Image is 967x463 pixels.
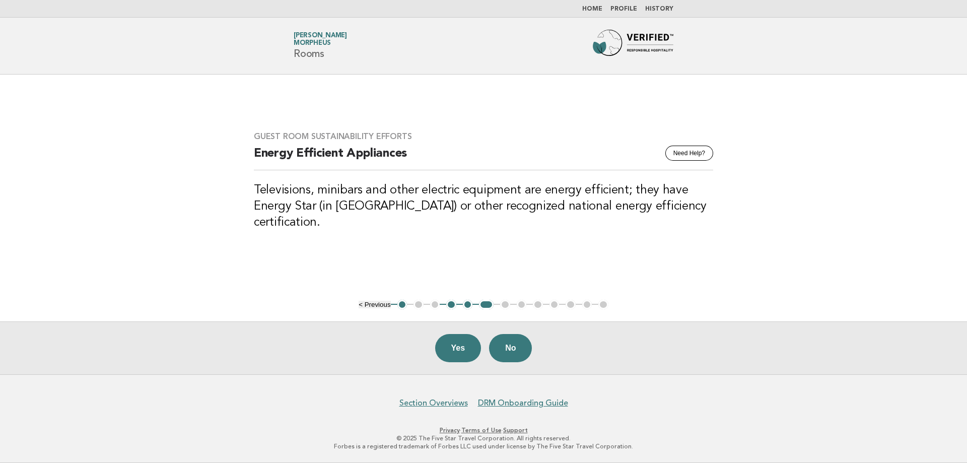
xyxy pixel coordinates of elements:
button: Need Help? [665,146,713,161]
a: Home [582,6,602,12]
button: 5 [463,300,473,310]
h3: Televisions, minibars and other electric equipment are energy efficient; they have Energy Star (i... [254,182,713,231]
h1: Rooms [294,33,347,59]
a: Terms of Use [461,427,502,434]
p: Forbes is a registered trademark of Forbes LLC used under license by The Five Star Travel Corpora... [175,442,792,450]
img: Forbes Travel Guide [593,30,673,62]
button: Yes [435,334,481,362]
p: · · [175,426,792,434]
button: 6 [479,300,494,310]
span: Morpheus [294,40,331,47]
a: History [645,6,673,12]
h2: Energy Efficient Appliances [254,146,713,170]
a: DRM Onboarding Guide [478,398,568,408]
a: Section Overviews [399,398,468,408]
a: Support [503,427,528,434]
button: 4 [446,300,456,310]
a: Privacy [440,427,460,434]
button: < Previous [359,301,390,308]
a: [PERSON_NAME]Morpheus [294,32,347,46]
button: 1 [397,300,407,310]
button: No [489,334,532,362]
p: © 2025 The Five Star Travel Corporation. All rights reserved. [175,434,792,442]
a: Profile [610,6,637,12]
h3: Guest Room Sustainability Efforts [254,131,713,142]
